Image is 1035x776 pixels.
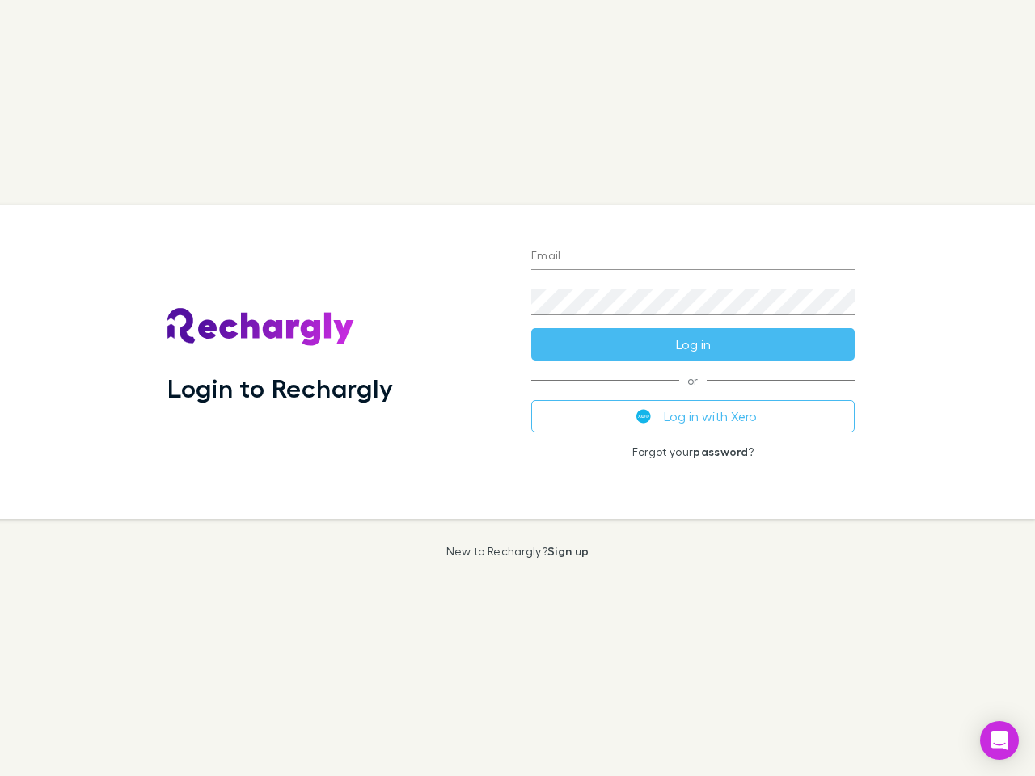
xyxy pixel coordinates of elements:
span: or [531,380,855,381]
button: Log in [531,328,855,361]
p: New to Rechargly? [446,545,589,558]
div: Open Intercom Messenger [980,721,1019,760]
p: Forgot your ? [531,445,855,458]
a: password [693,445,748,458]
button: Log in with Xero [531,400,855,432]
a: Sign up [547,544,589,558]
h1: Login to Rechargly [167,373,393,403]
img: Xero's logo [636,409,651,424]
img: Rechargly's Logo [167,308,355,347]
